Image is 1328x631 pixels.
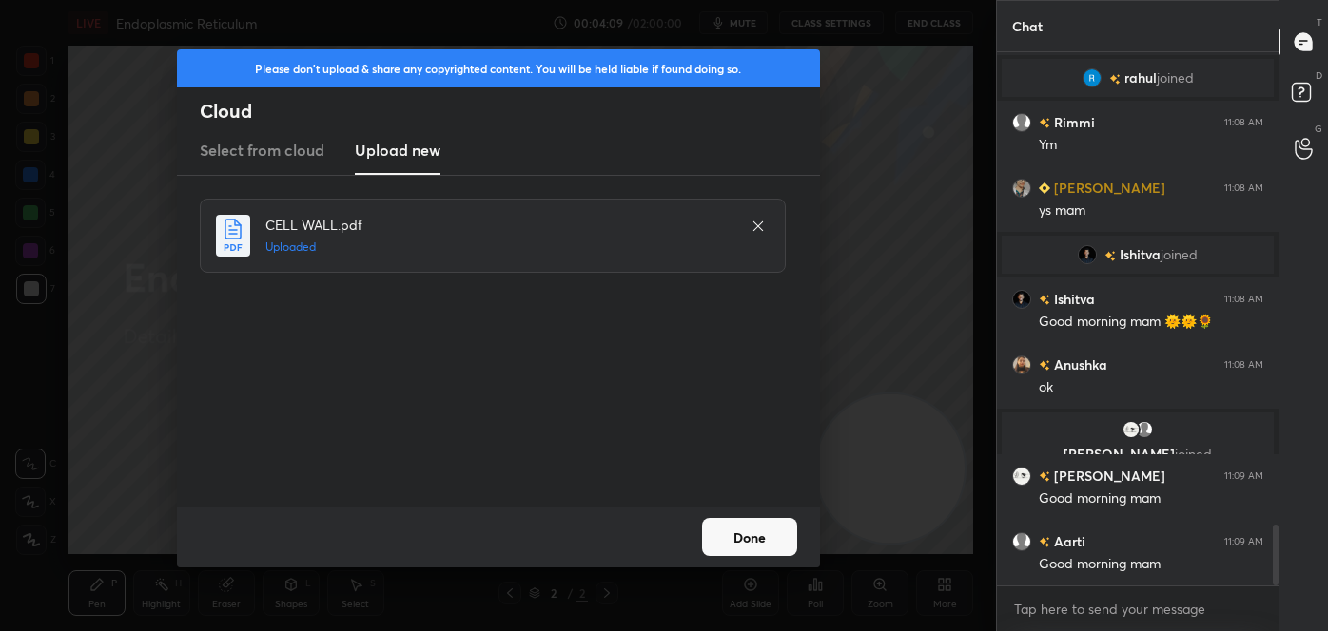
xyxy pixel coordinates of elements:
h6: Ishitva [1050,289,1095,309]
img: no-rating-badge.077c3623.svg [1104,251,1116,261]
img: default.png [1012,113,1031,132]
span: joined [1175,445,1212,463]
h6: [PERSON_NAME] [1050,178,1165,198]
img: no-rating-badge.077c3623.svg [1039,295,1050,305]
div: Good morning mam [1039,489,1263,508]
div: grid [997,52,1279,585]
img: default.png [1012,532,1031,551]
img: c952e13a6eee4e0e8f41ae3a27fa18c8.jpg [1078,245,1097,264]
p: T [1317,15,1322,29]
img: default.png [1135,420,1154,439]
div: ok [1039,378,1263,397]
img: no-rating-badge.077c3623.svg [1039,118,1050,128]
h6: Aarti [1050,531,1085,551]
img: adf228b7da5c4a458e694d0237582c6e.20238787_3 [1083,68,1102,87]
p: Chat [997,1,1058,51]
img: no-rating-badge.077c3623.svg [1039,471,1050,482]
p: G [1315,122,1322,136]
div: 11:08 AM [1224,117,1263,128]
button: Done [702,518,797,556]
h3: Upload new [355,139,440,162]
img: no-rating-badge.077c3623.svg [1109,74,1121,85]
h4: CELL WALL.pdf [265,215,732,235]
img: eeda3b4d896941e3adea55a2f7ce3a62.jpg [1012,179,1031,198]
p: [PERSON_NAME] [1013,447,1262,462]
h6: Anushka [1050,354,1107,374]
img: ccfe3c78315544f288e9cf8253acebe3.jpg [1012,467,1031,486]
div: 11:08 AM [1224,359,1263,371]
div: Good morning mam 🌞🌞🌻 [1039,313,1263,332]
img: ccfe3c78315544f288e9cf8253acebe3.jpg [1122,420,1141,439]
div: 11:09 AM [1224,536,1263,547]
h6: Rimmi [1050,112,1095,132]
h2: Cloud [200,99,820,124]
span: rahul [1124,70,1157,86]
div: 11:08 AM [1224,182,1263,194]
img: no-rating-badge.077c3623.svg [1039,537,1050,547]
img: Learner_Badge_beginner_1_8b307cf2a0.svg [1039,182,1050,194]
span: joined [1161,247,1198,262]
div: 11:09 AM [1224,470,1263,482]
img: c2387b2a4ee44a22b14e0786c91f7114.jpg [1012,355,1031,374]
div: Please don't upload & share any copyrighted content. You will be held liable if found doing so. [177,49,820,87]
h5: Uploaded [265,239,732,256]
img: no-rating-badge.077c3623.svg [1039,360,1050,371]
img: c952e13a6eee4e0e8f41ae3a27fa18c8.jpg [1012,290,1031,309]
span: Ishitva [1120,247,1161,262]
div: 11:08 AM [1224,294,1263,305]
div: Ym [1039,136,1263,155]
span: joined [1157,70,1194,86]
h6: [PERSON_NAME] [1050,466,1165,486]
div: ys mam [1039,201,1263,220]
div: Good morning mam [1039,555,1263,574]
p: D [1316,68,1322,83]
